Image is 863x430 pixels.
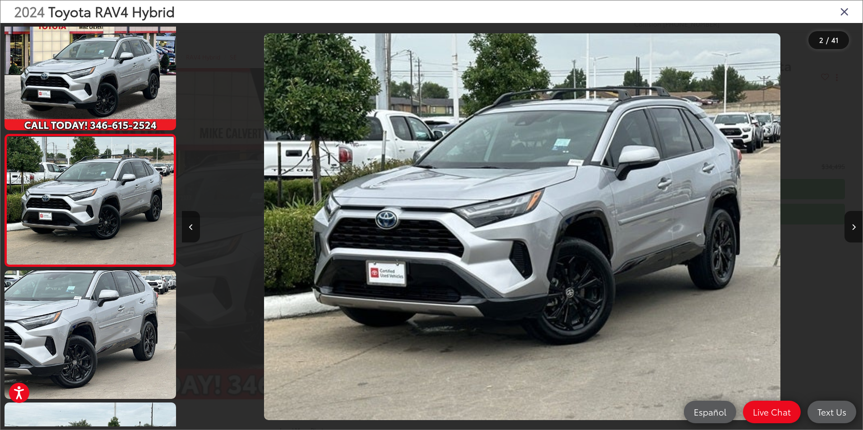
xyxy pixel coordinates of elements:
[182,211,200,242] button: Previous image
[684,401,736,423] a: Español
[743,401,801,423] a: Live Chat
[182,33,863,421] div: 2024 Toyota RAV4 Hybrid SE 1
[48,1,175,21] span: Toyota RAV4 Hybrid
[840,5,849,17] i: Close gallery
[3,269,178,400] img: 2024 Toyota RAV4 Hybrid SE
[5,137,175,264] img: 2024 Toyota RAV4 Hybrid SE
[264,33,781,421] img: 2024 Toyota RAV4 Hybrid SE
[825,37,830,43] span: /
[844,211,863,242] button: Next image
[819,35,823,45] span: 2
[748,406,795,417] span: Live Chat
[807,401,856,423] a: Text Us
[3,0,178,132] img: 2024 Toyota RAV4 Hybrid SE
[689,406,731,417] span: Español
[14,1,45,21] span: 2024
[813,406,851,417] span: Text Us
[831,35,839,45] span: 41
